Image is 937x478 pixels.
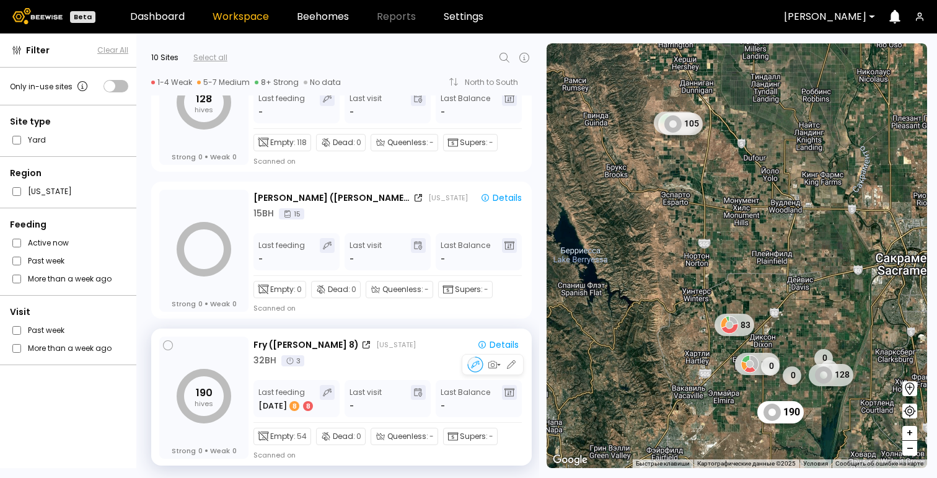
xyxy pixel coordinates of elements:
div: 8 [289,401,299,411]
span: 0 [297,284,302,295]
div: 8+ Strong [255,77,299,87]
label: Past week [28,324,64,337]
div: Site type [10,115,128,128]
div: [US_STATE] [428,193,468,203]
button: Быстрые клавиши [636,459,690,468]
span: + [906,425,913,441]
div: 128 [809,363,853,386]
div: Fry ([PERSON_NAME] 8) [253,339,359,352]
div: 15 [279,208,304,219]
div: 0 [820,360,838,378]
div: Empty: [253,428,311,445]
span: 0 [198,299,203,308]
span: - [425,284,429,295]
div: - [350,253,354,265]
span: - [441,106,445,118]
tspan: hives [195,105,213,115]
a: Settings [444,12,483,22]
button: – [902,441,917,456]
div: 5-7 Medium [197,77,250,87]
span: 0 [356,137,361,148]
div: Queenless: [366,281,433,298]
label: Past week [28,254,64,267]
span: 54 [297,431,307,442]
span: - [429,137,434,148]
span: Filter [26,44,50,57]
div: Scanned on [253,450,296,460]
span: - [441,253,445,265]
div: Only in-use sites [10,79,90,94]
img: Beewise logo [12,8,63,24]
div: Empty: [253,281,306,298]
span: 0 [198,153,203,161]
div: Supers: [443,134,498,151]
div: 105 [658,112,703,135]
div: Details [477,339,519,350]
img: Google [550,452,591,468]
label: More than a week ago [28,342,112,355]
div: Details [480,192,522,203]
div: Last feeding [258,91,305,118]
a: Открыть эту область в Google Картах (в новом окне) [550,452,591,468]
a: Dashboard [130,12,185,22]
div: [PERSON_NAME] ([PERSON_NAME] 3) [253,192,411,205]
div: Region [10,167,128,180]
label: Active now [28,236,69,249]
div: Last visit [350,238,382,265]
label: Yard [28,133,46,146]
div: Last feeding [258,385,314,412]
div: - [350,106,354,118]
div: Beta [70,11,95,23]
label: More than a week ago [28,272,112,285]
span: - [489,431,493,442]
a: Workspace [213,12,269,22]
tspan: 190 [196,386,213,400]
div: Dead: [316,428,366,445]
a: Сообщить об ошибке на карте [835,460,923,467]
div: Dead: [316,134,366,151]
span: 0 [232,299,237,308]
span: - [441,400,445,412]
div: 0 [761,356,780,375]
div: Scanned on [253,303,296,313]
div: Visit [10,306,128,319]
div: Feeding [10,218,128,231]
a: Условия (ссылка откроется в новой вкладке) [803,460,828,467]
span: 118 [297,137,307,148]
div: Last Balance [441,91,490,118]
div: [DATE] [258,400,314,412]
span: Картографические данные ©2025 [697,460,796,467]
div: Strong Weak [172,153,237,161]
span: 0 [356,431,361,442]
div: Queenless: [371,134,438,151]
div: Dead: [311,281,361,298]
button: Details [475,191,527,205]
div: - [350,400,354,412]
div: 108 [654,111,698,133]
button: Clear All [97,45,128,56]
span: - [484,284,488,295]
div: [US_STATE] [376,340,416,350]
div: Last visit [350,91,382,118]
div: Strong Weak [172,446,237,455]
div: - [258,253,264,265]
div: No data [304,77,341,87]
span: - [429,431,434,442]
div: 32 BH [253,354,276,367]
span: 0 [232,153,237,161]
span: 0 [351,284,356,295]
a: Beehomes [297,12,349,22]
div: Strong Weak [172,299,237,308]
tspan: 128 [196,92,212,106]
div: 10 Sites [151,52,178,63]
div: Queenless: [371,428,438,445]
div: Supers: [438,281,493,298]
button: + [902,426,917,441]
div: Last visit [350,385,382,412]
div: Empty: [253,134,311,151]
div: - [258,106,264,118]
div: 190 [757,401,804,423]
div: Supers: [443,428,498,445]
div: Last feeding [258,238,305,265]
